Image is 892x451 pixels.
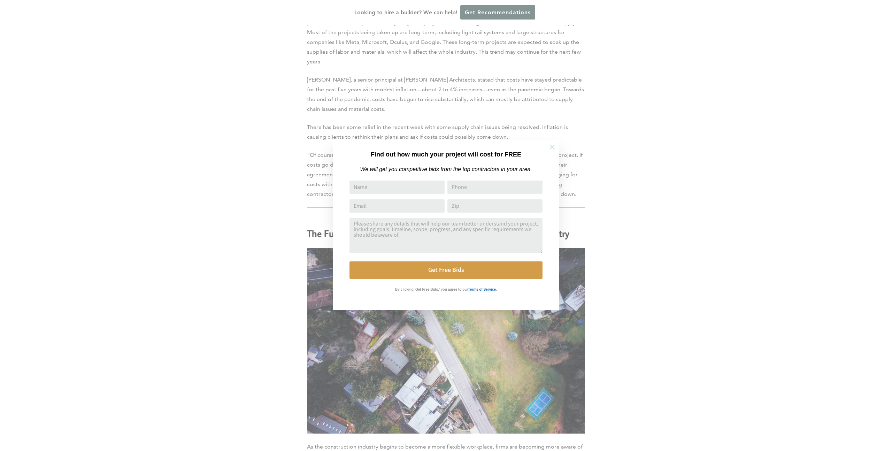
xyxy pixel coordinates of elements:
strong: Find out how much your project will cost for FREE [371,151,521,158]
input: Zip [447,199,543,213]
button: Close [540,135,564,159]
strong: By clicking 'Get Free Bids,' you agree to our [395,288,468,291]
strong: . [496,288,497,291]
a: Terms of Service [468,286,496,292]
textarea: Comment or Message [349,218,543,253]
button: Get Free Bids [349,261,543,279]
input: Name [349,181,445,194]
input: Phone [447,181,543,194]
strong: Terms of Service [468,288,496,291]
input: Email Address [349,199,445,213]
iframe: Drift Widget Chat Controller [758,401,884,443]
em: We will get you competitive bids from the top contractors in your area. [360,166,532,172]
